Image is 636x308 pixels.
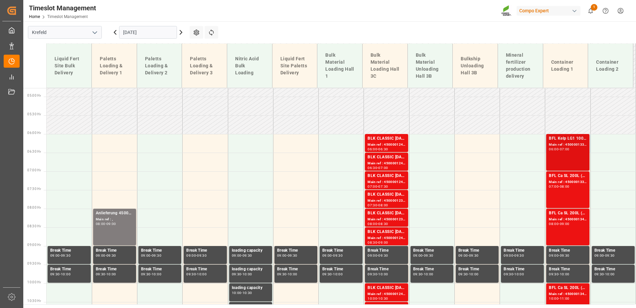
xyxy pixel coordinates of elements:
a: Home [29,14,40,19]
div: 09:00 [560,222,569,225]
div: - [60,254,61,257]
div: - [377,273,378,276]
div: 07:00 [549,185,558,188]
div: Main ref : 4500001344, 2000001585 [549,217,586,222]
div: BLK CLASSIC [DATE]+3+TE BULK [368,173,405,179]
div: - [151,254,152,257]
div: 09:00 [549,254,558,257]
div: - [377,297,378,300]
div: 09:00 [277,254,287,257]
div: 09:30 [368,273,377,276]
div: Break Time [322,247,360,254]
div: 09:30 [514,254,524,257]
div: 09:30 [333,254,343,257]
div: 07:00 [560,148,569,151]
div: Break Time [277,266,315,273]
span: 06:30 Hr [27,150,41,153]
div: Liquid Fert Site Paletts Delivery [278,53,312,79]
div: - [604,273,605,276]
div: BLK CLASSIC [DATE]+3+TE BULK [368,229,405,235]
div: 09:30 [96,273,105,276]
div: Break Time [549,247,586,254]
div: Paletts Loading & Delivery 1 [97,53,131,79]
div: 06:30 [378,148,388,151]
div: 10:00 [152,273,161,276]
div: - [558,297,559,300]
div: 09:30 [322,273,332,276]
div: - [332,254,333,257]
div: 09:00 [50,254,60,257]
div: 09:30 [424,254,433,257]
div: 10:00 [549,297,558,300]
div: 11:00 [560,297,569,300]
div: 06:30 [368,166,377,169]
div: 09:00 [368,254,377,257]
span: 09:30 Hr [27,262,41,265]
div: - [468,254,469,257]
div: - [513,254,514,257]
div: 09:00 [96,254,105,257]
span: 10:30 Hr [27,299,41,303]
div: - [241,291,242,294]
div: - [558,185,559,188]
div: Paletts Loading & Delivery 2 [142,53,177,79]
div: Break Time [413,247,451,254]
div: 08:00 [96,222,105,225]
div: 09:30 [197,254,207,257]
div: Break Time [549,266,586,273]
div: 09:30 [413,273,423,276]
button: show 1 new notifications [583,3,598,18]
div: Main ref : 4500001333, 2000001563 [549,179,586,185]
div: Main ref : 4500001245, 2000001433 [368,291,405,297]
div: 09:30 [458,273,468,276]
span: 06:00 Hr [27,131,41,135]
div: 09:30 [288,254,297,257]
div: - [377,222,378,225]
div: Main ref : 4500001246, 2000001433 [368,235,405,241]
div: - [196,254,197,257]
div: 09:00 [232,254,241,257]
div: Break Time [504,266,541,273]
div: 10:30 [378,297,388,300]
div: 10:00 [232,291,241,294]
div: 08:00 [368,222,377,225]
div: 09:30 [61,254,71,257]
div: - [377,204,378,207]
div: 10:00 [605,273,615,276]
div: Main ref : 4500001237, 2000001433 [368,217,405,222]
div: BLK CLASSIC [DATE]+3+TE BULK [368,135,405,142]
div: Break Time [594,247,632,254]
div: 08:00 [549,222,558,225]
div: BLK CLASSIC [DATE]+3+TE BULK [368,210,405,217]
div: 09:00 [413,254,423,257]
div: 10:30 [242,291,252,294]
div: 10:00 [333,273,343,276]
div: - [287,273,288,276]
div: 08:30 [368,241,377,244]
div: 07:30 [368,204,377,207]
div: Nitric Acid Bulk Loading [233,53,267,79]
div: Main ref : 4500001242, 2000001433 [368,142,405,148]
div: 09:30 [594,273,604,276]
div: Break Time [186,247,224,254]
button: open menu [89,27,99,38]
div: Break Time [504,247,541,254]
div: Break Time [368,266,405,273]
div: Compo Expert [517,6,580,16]
div: Container Loading 1 [549,56,583,75]
div: Main ref : 4500001240, 2000001433 [368,161,405,166]
div: Break Time [186,266,224,273]
button: Compo Expert [517,4,583,17]
div: Main ref : 4500001345, 2000001585 [549,291,586,297]
div: loading capacity [232,285,269,291]
div: - [105,273,106,276]
div: - [377,166,378,169]
div: 08:00 [560,185,569,188]
div: BFL Kelp LG1 1000L IBC (WW) [549,135,586,142]
div: Break Time [50,266,88,273]
span: 05:30 Hr [27,112,41,116]
div: - [377,241,378,244]
div: BLK CLASSIC [DATE]+3+TE BULK [368,191,405,198]
div: Break Time [458,247,496,254]
div: 09:00 [458,254,468,257]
